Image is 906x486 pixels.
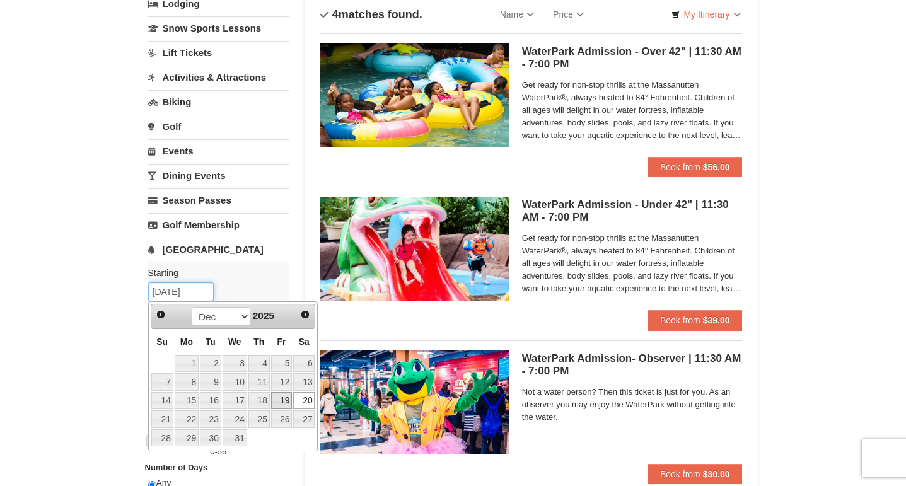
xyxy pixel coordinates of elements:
span: Monday [180,337,193,347]
a: 14 [151,392,173,410]
strong: $56.00 [703,162,730,172]
a: Lift Tickets [148,41,289,64]
a: 18 [248,392,270,410]
strong: $39.00 [703,315,730,325]
a: 11 [248,373,270,391]
a: 20 [293,392,315,410]
span: Book from [660,315,700,325]
a: 12 [271,373,293,391]
button: Book from $39.00 [648,310,743,330]
span: Prev [156,310,166,320]
a: 16 [200,392,221,410]
a: 15 [175,392,199,410]
a: 31 [223,429,247,447]
span: 2025 [253,310,274,321]
a: 7 [151,373,173,391]
a: 17 [223,392,247,410]
span: 56 [218,447,226,456]
label: - [148,446,289,458]
a: Golf Membership [148,213,289,236]
button: Book from $30.00 [648,464,743,484]
a: Golf [148,115,289,138]
span: Tuesday [206,337,216,347]
a: 29 [175,429,199,447]
a: Biking [148,90,289,113]
span: Wednesday [228,337,241,347]
span: Get ready for non-stop thrills at the Massanutten WaterPark®, always heated to 84° Fahrenheit. Ch... [522,79,743,142]
a: 5 [271,355,293,373]
a: 25 [248,410,270,428]
a: 2 [200,355,221,373]
a: 10 [223,373,247,391]
strong: $30.00 [703,469,730,479]
a: 28 [151,429,173,447]
a: 21 [151,410,173,428]
a: Snow Sports Lessons [148,16,289,40]
a: 6 [293,355,315,373]
h5: WaterPark Admission- Observer | 11:30 AM - 7:00 PM [522,352,743,378]
a: Season Passes [148,188,289,212]
a: Next [296,306,314,323]
span: Book from [660,162,700,172]
a: Activities & Attractions [148,66,289,89]
a: 3 [223,355,247,373]
a: 30 [200,429,221,447]
a: 26 [271,410,293,428]
img: 6619917-1570-0b90b492.jpg [320,197,509,300]
a: 9 [200,373,221,391]
span: Not a water person? Then this ticket is just for you. As an observer you may enjoy the WaterPark ... [522,386,743,424]
span: Get ready for non-stop thrills at the Massanutten WaterPark®, always heated to 84° Fahrenheit. Ch... [522,232,743,295]
a: 4 [248,355,270,373]
span: 0 [210,447,214,456]
h5: WaterPark Admission - Over 42" | 11:30 AM - 7:00 PM [522,45,743,71]
a: My Itinerary [663,5,748,24]
h5: WaterPark Admission - Under 42" | 11:30 AM - 7:00 PM [522,199,743,224]
span: Sunday [156,337,168,347]
a: 19 [271,392,293,410]
h4: matches found. [320,8,422,21]
a: 8 [175,373,199,391]
img: 6619917-1560-394ba125.jpg [320,43,509,147]
button: Book from $56.00 [648,157,743,177]
span: 4 [332,8,339,21]
a: 23 [200,410,221,428]
a: 13 [293,373,315,391]
strong: Number of Days [145,463,208,472]
span: Next [300,310,310,320]
span: Thursday [253,337,264,347]
a: [GEOGRAPHIC_DATA] [148,238,289,261]
a: 1 [175,355,199,373]
span: Book from [660,469,700,479]
img: 6619917-1587-675fdf84.jpg [320,350,509,454]
a: Events [148,139,289,163]
span: Saturday [299,337,310,347]
label: Starting [148,267,279,279]
a: Dining Events [148,164,289,187]
a: 27 [293,410,315,428]
a: 24 [223,410,247,428]
a: Prev [153,306,170,323]
a: Name [491,2,543,27]
a: Price [543,2,593,27]
span: Friday [277,337,286,347]
a: 22 [175,410,199,428]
